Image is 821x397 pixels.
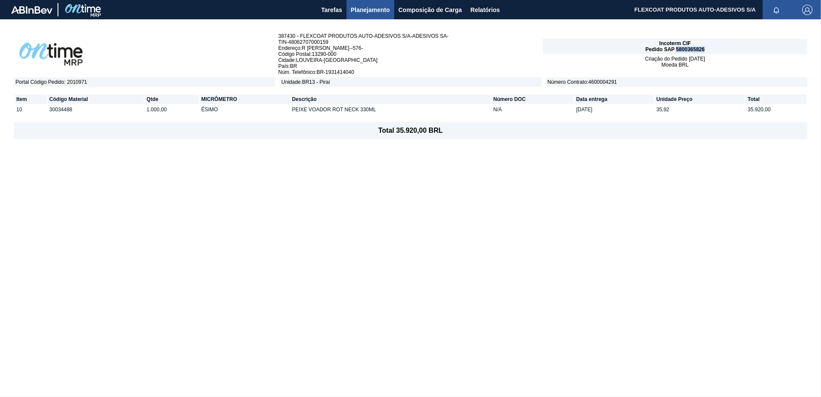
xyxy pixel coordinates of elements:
th: MICRÔMETRO [200,95,289,104]
span: Composição de Carga [398,5,462,15]
span: Moeda BRL [661,62,688,68]
span: Relatórios [471,5,500,15]
button: Notificações [763,4,790,16]
img: Logout [802,5,812,15]
th: Unidade Preço [655,95,745,104]
td: 35,92 [655,105,745,114]
span: TIN - 48062707000159 [278,39,543,45]
th: Qtde [145,95,198,104]
img: TNhmsLtSVTkK8tSr43FrP2fwEKptu5GPRR3wAAAABJRU5ErkJggg== [11,6,52,14]
span: Cidade : LOUVEIRA-[GEOGRAPHIC_DATA] [278,57,543,63]
span: Unidade : BR13 - Piraí [280,77,541,87]
td: 30034488 [48,105,144,114]
span: Planejamento [351,5,390,15]
td: PEIXE VOADOR ROT NECK 330ML [290,105,491,114]
footer: Total 35.920,00 BRL [14,122,807,139]
span: Pedido SAP 5800365826 [645,46,705,52]
th: Item [15,95,47,104]
th: Descrição [290,95,491,104]
span: Núm. Telefônico : BR-1931414040 [278,69,543,75]
span: Incoterm CIF [659,40,690,46]
span: Portal Código Pedido: 2010971 [14,77,275,87]
td: N/A [492,105,574,114]
td: [DATE] [575,105,654,114]
th: Total [746,95,806,104]
th: Código Material [48,95,144,104]
img: abOntimeLogoPreto.41694eb1.png [14,37,88,71]
td: ÉSIMO [200,105,289,114]
span: Número Contrato : 4600004291 [546,77,807,87]
td: 10 [15,105,47,114]
span: 387430 - FLEXCOAT PRODUTOS AUTO-ADESIVOS S/A-ADESIVOS SA- [278,33,543,39]
th: Número DOC [492,95,574,104]
span: Endereço : R [PERSON_NAME]--576- [278,45,543,51]
td: 1.000,00 [145,105,198,114]
span: País : BR [278,63,543,69]
span: Código Postal : 13290-000 [278,51,543,57]
span: Tarefas [321,5,342,15]
td: 35.920,00 [746,105,806,114]
span: Criação do Pedido [DATE] [645,56,705,62]
th: Data entrega [575,95,654,104]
